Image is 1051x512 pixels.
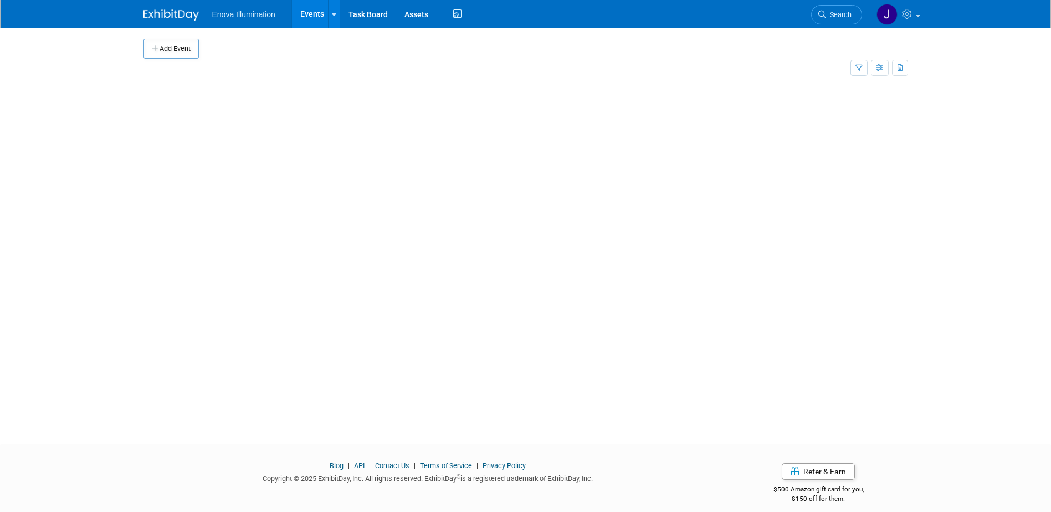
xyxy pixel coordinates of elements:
img: ExhibitDay [143,9,199,21]
a: Terms of Service [420,462,472,470]
a: Search [811,5,862,24]
div: $150 off for them. [729,494,908,504]
a: Refer & Earn [782,463,855,480]
a: API [354,462,365,470]
sup: ® [457,474,460,480]
span: Search [826,11,852,19]
a: Contact Us [375,462,409,470]
span: Enova Illumination [212,10,275,19]
span: | [366,462,373,470]
span: | [345,462,352,470]
img: Janelle Tlusty [876,4,898,25]
a: Blog [330,462,344,470]
div: $500 Amazon gift card for you, [729,478,908,503]
a: Privacy Policy [483,462,526,470]
span: | [411,462,418,470]
span: | [474,462,481,470]
div: Copyright © 2025 ExhibitDay, Inc. All rights reserved. ExhibitDay is a registered trademark of Ex... [143,471,713,484]
button: Add Event [143,39,199,59]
